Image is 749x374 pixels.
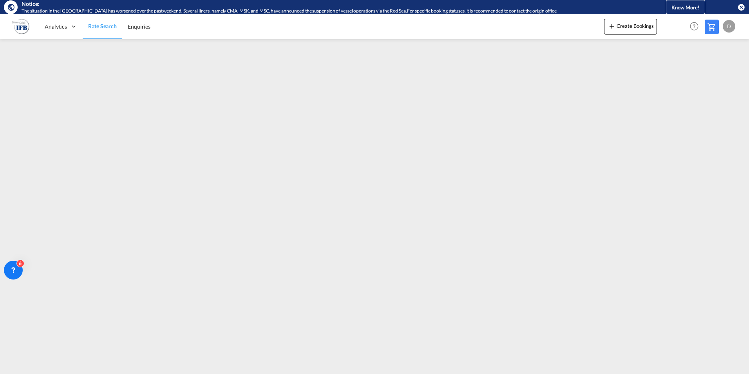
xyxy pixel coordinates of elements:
[671,4,700,11] span: Know More!
[723,20,735,33] div: D
[687,20,705,34] div: Help
[604,19,657,34] button: icon-plus 400-fgCreate Bookings
[45,23,67,31] span: Analytics
[607,21,617,31] md-icon: icon-plus 400-fg
[12,18,29,35] img: b628ab10256c11eeb52753acbc15d091.png
[737,3,745,11] button: icon-close-circle
[83,14,122,39] a: Rate Search
[128,23,150,30] span: Enquiries
[39,14,83,39] div: Analytics
[7,3,15,11] md-icon: icon-earth
[22,8,634,15] div: The situation in the Red Sea has worsened over the past weekend. Several liners, namely CMA, MSK,...
[122,14,156,39] a: Enquiries
[88,23,117,29] span: Rate Search
[687,20,701,33] span: Help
